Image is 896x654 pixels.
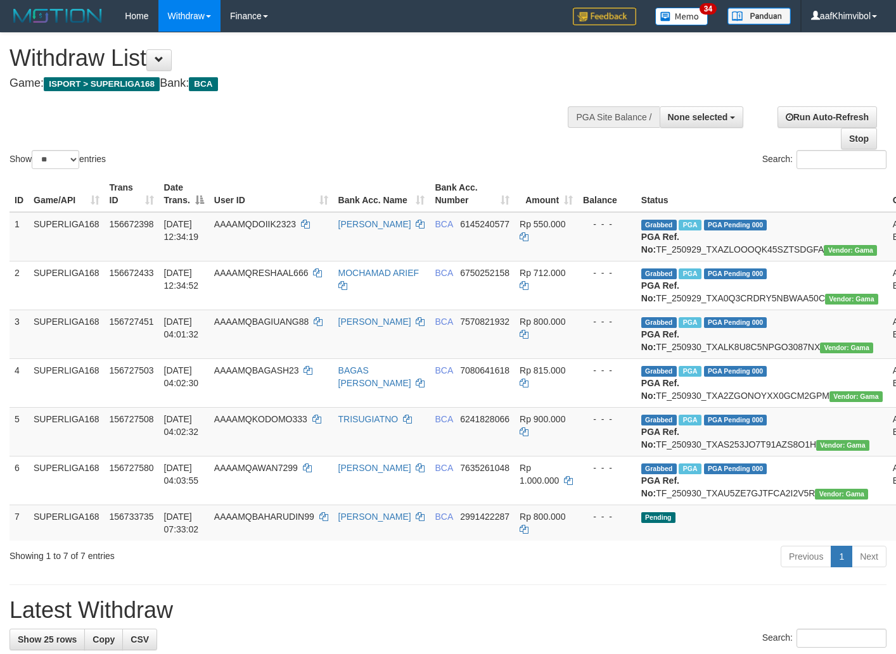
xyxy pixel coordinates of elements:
[636,310,888,358] td: TF_250930_TXALK8U8C5NPGO3087NX
[460,317,509,327] span: Copy 7570821932 to clipboard
[32,150,79,169] select: Showentries
[338,463,411,473] a: [PERSON_NAME]
[704,366,767,377] span: PGA Pending
[583,510,631,523] div: - - -
[10,407,29,456] td: 5
[704,220,767,230] span: PGA Pending
[583,218,631,230] div: - - -
[430,176,515,212] th: Bank Acc. Number: activate to sort column ascending
[824,245,877,256] span: Vendor URL: https://trx31.1velocity.biz
[568,106,659,128] div: PGA Site Balance /
[520,512,565,522] span: Rp 800.000
[460,463,509,473] span: Copy 7635261048 to clipboard
[778,106,877,128] a: Run Auto-Refresh
[668,112,728,122] span: None selected
[460,414,509,424] span: Copy 6241828066 to clipboard
[641,329,679,352] b: PGA Ref. No:
[679,463,701,474] span: Marked by aafchoeunmanni
[583,267,631,279] div: - - -
[641,463,677,474] span: Grabbed
[10,456,29,505] td: 6
[641,378,679,401] b: PGA Ref. No:
[10,358,29,407] td: 4
[10,505,29,541] td: 7
[641,280,679,303] b: PGA Ref. No:
[10,6,106,25] img: MOTION_logo.png
[209,176,333,212] th: User ID: activate to sort column ascending
[110,512,154,522] span: 156733735
[10,46,585,71] h1: Withdraw List
[679,415,701,425] span: Marked by aafchoeunmanni
[338,365,411,388] a: BAGAS [PERSON_NAME]
[29,505,105,541] td: SUPERLIGA168
[93,634,115,645] span: Copy
[18,634,77,645] span: Show 25 rows
[583,413,631,425] div: - - -
[520,219,565,229] span: Rp 550.000
[214,317,309,327] span: AAAAMQBAGIUANG88
[641,232,679,255] b: PGA Ref. No:
[338,268,419,278] a: MOCHAMAD ARIEF
[29,310,105,358] td: SUPERLIGA168
[44,77,160,91] span: ISPORT > SUPERLIGA168
[641,427,679,450] b: PGA Ref. No:
[636,176,888,212] th: Status
[214,268,309,278] span: AAAAMQRESHAAL666
[10,598,886,623] h1: Latest Withdraw
[29,261,105,310] td: SUPERLIGA168
[704,268,767,279] span: PGA Pending
[841,128,877,149] a: Stop
[660,106,744,128] button: None selected
[29,176,105,212] th: Game/API: activate to sort column ascending
[520,365,565,375] span: Rp 815.000
[831,546,852,567] a: 1
[435,219,452,229] span: BCA
[214,414,307,424] span: AAAAMQKODOMO333
[816,440,869,451] span: Vendor URL: https://trx31.1velocity.biz
[435,512,452,522] span: BCA
[164,463,199,486] span: [DATE] 04:03:55
[636,261,888,310] td: TF_250929_TXA0Q3CRDRY5NBWAA50C
[214,512,314,522] span: AAAAMQBAHARUDIN99
[338,219,411,229] a: [PERSON_NAME]
[164,414,199,437] span: [DATE] 04:02:32
[641,512,675,523] span: Pending
[189,77,217,91] span: BCA
[214,463,298,473] span: AAAAMQAWAN7299
[435,414,452,424] span: BCA
[636,358,888,407] td: TF_250930_TXA2ZGONOYXX0GCM2GPM
[762,150,886,169] label: Search:
[704,415,767,425] span: PGA Pending
[333,176,430,212] th: Bank Acc. Name: activate to sort column ascending
[29,456,105,505] td: SUPERLIGA168
[29,212,105,261] td: SUPERLIGA168
[435,317,452,327] span: BCA
[164,365,199,388] span: [DATE] 04:02:30
[159,176,209,212] th: Date Trans.: activate to sort column descending
[164,317,199,339] span: [DATE] 04:01:32
[852,546,886,567] a: Next
[636,407,888,456] td: TF_250930_TXAS253JO7T91AZS8O1H
[110,463,154,473] span: 156727580
[10,150,106,169] label: Show entries
[583,364,631,377] div: - - -
[636,456,888,505] td: TF_250930_TXAU5ZE7GJTFCA2I2V5R
[164,219,199,242] span: [DATE] 12:34:19
[700,3,717,15] span: 34
[797,629,886,648] input: Search:
[10,629,85,650] a: Show 25 rows
[641,317,677,328] span: Grabbed
[10,77,585,90] h4: Game: Bank:
[10,310,29,358] td: 3
[641,220,677,230] span: Grabbed
[122,629,157,650] a: CSV
[10,212,29,261] td: 1
[520,463,559,486] span: Rp 1.000.000
[214,365,299,375] span: AAAAMQBAGASH23
[520,317,565,327] span: Rp 800.000
[679,220,701,230] span: Marked by aafsoycanthlai
[10,261,29,310] td: 2
[110,365,154,375] span: 156727503
[641,268,677,279] span: Grabbed
[573,8,636,25] img: Feedback.jpg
